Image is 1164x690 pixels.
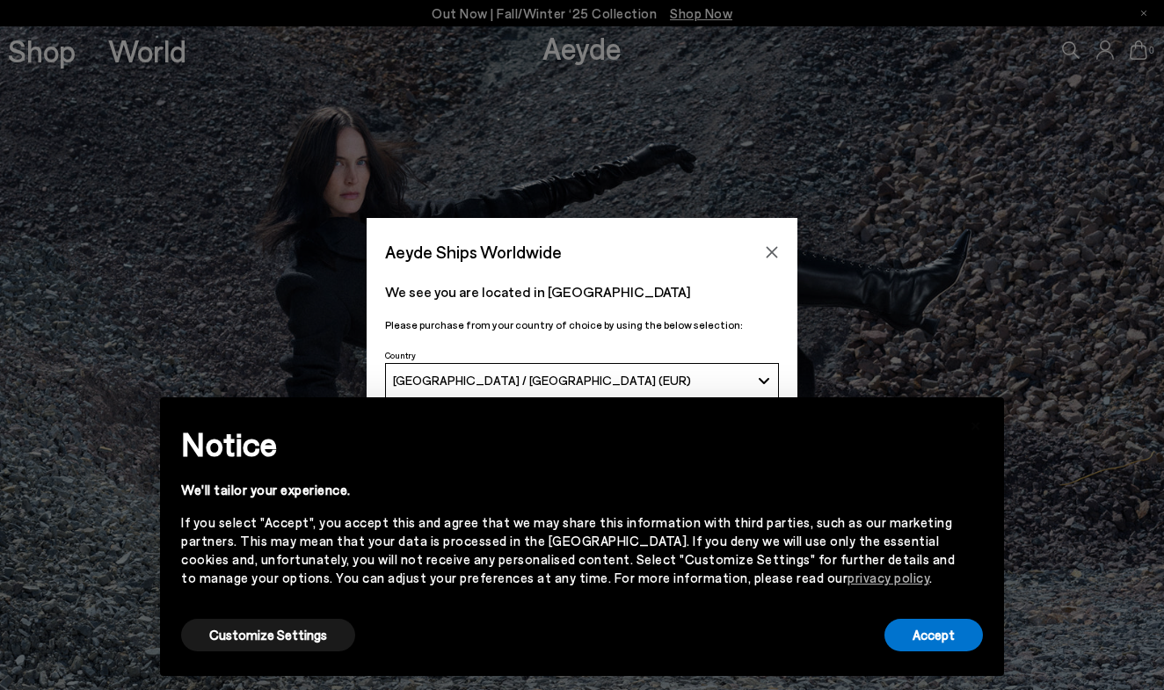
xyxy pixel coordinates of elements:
[181,481,955,499] div: We'll tailor your experience.
[884,619,983,651] button: Accept
[759,239,785,265] button: Close
[181,513,955,587] div: If you select "Accept", you accept this and agree that we may share this information with third p...
[848,570,929,585] a: privacy policy
[970,410,982,436] span: ×
[955,403,997,445] button: Close this notice
[393,373,691,388] span: [GEOGRAPHIC_DATA] / [GEOGRAPHIC_DATA] (EUR)
[181,421,955,467] h2: Notice
[385,350,416,360] span: Country
[385,281,779,302] p: We see you are located in [GEOGRAPHIC_DATA]
[385,236,562,267] span: Aeyde Ships Worldwide
[181,619,355,651] button: Customize Settings
[385,316,779,333] p: Please purchase from your country of choice by using the below selection:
